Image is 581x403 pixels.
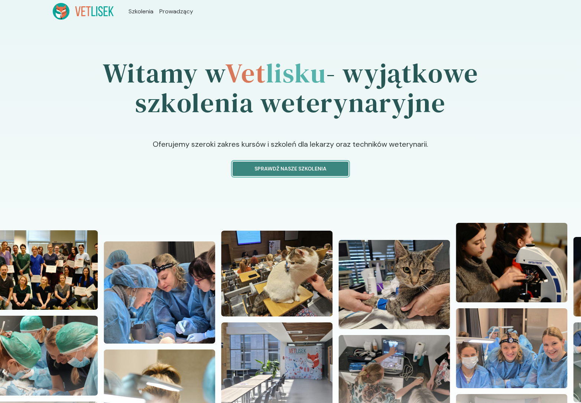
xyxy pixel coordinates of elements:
img: Z2WOrpbqstJ98vaB_DSC04907.JPG [456,223,567,302]
p: Sprawdź nasze szkolenia [239,165,342,173]
img: Z2WOuJbqstJ98vaF_20221127_125425.jpg [338,240,450,329]
a: Szkolenia [129,7,153,16]
button: Sprawdź nasze szkolenia [233,162,348,176]
img: Z2WOx5bqstJ98vaI_20240512_101618.jpg [221,231,332,316]
img: Z2WOopbqstJ98vZ9_20241110_112622.jpg [456,308,567,388]
h1: Witamy w - wyjątkowe szkolenia weterynaryjne [53,38,528,139]
img: Z2WOzZbqstJ98vaN_20241110_112957.jpg [104,241,215,344]
span: lisku [266,55,326,91]
span: Vet [225,55,266,91]
p: Oferujemy szeroki zakres kursów i szkoleń dla lekarzy oraz techników weterynarii. [97,139,484,162]
a: Prowadzący [159,7,193,16]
